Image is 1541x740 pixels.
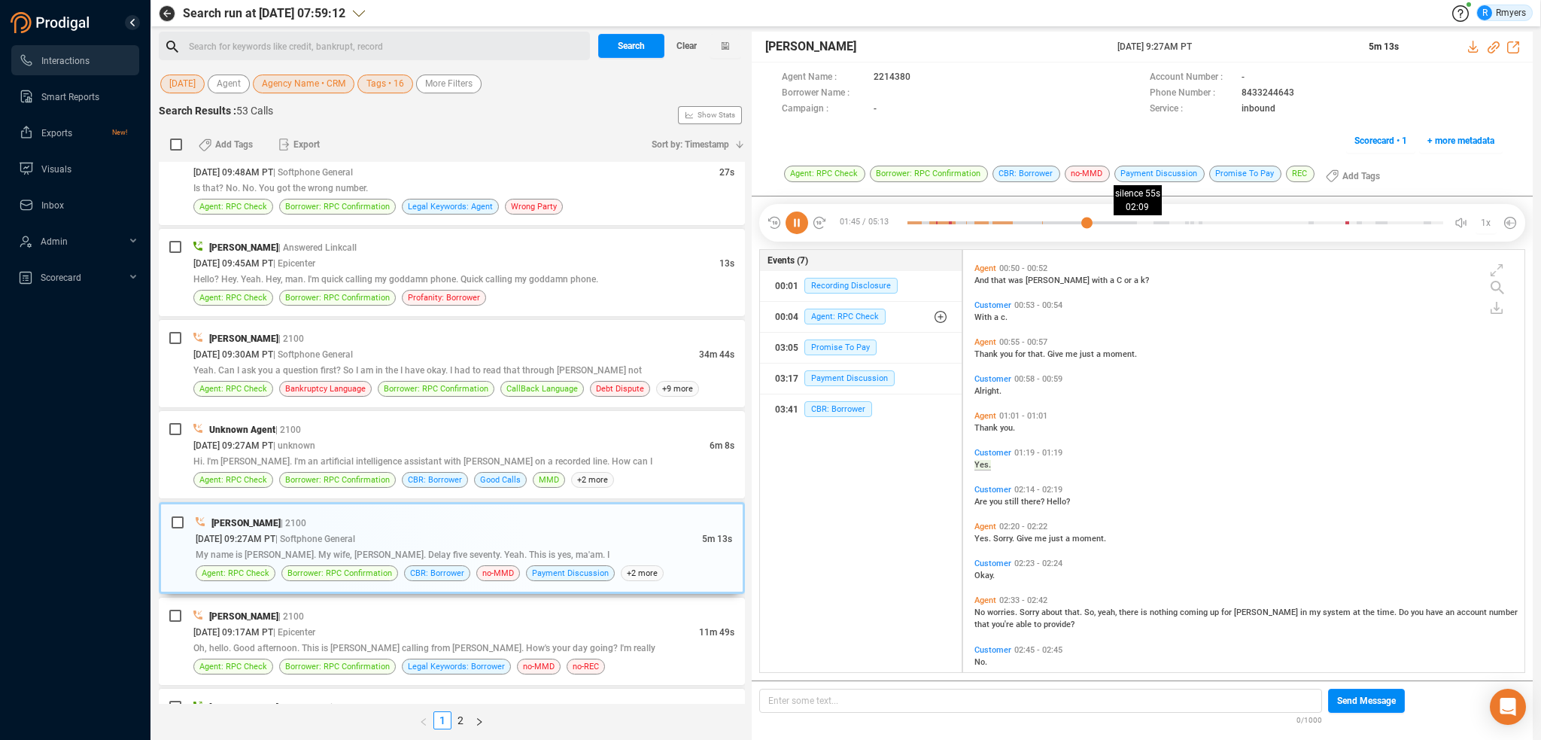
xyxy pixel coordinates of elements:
[1084,608,1098,617] span: So,
[765,38,856,56] span: [PERSON_NAME]
[414,711,433,729] li: Previous Page
[974,300,1011,310] span: Customer
[366,75,404,93] span: Tags • 16
[269,132,329,157] button: Export
[1286,166,1315,182] span: REC
[208,75,250,93] button: Agent
[19,117,127,148] a: ExportsNew!
[1114,166,1205,182] span: Payment Discussion
[523,659,555,674] span: no-MMD
[183,5,345,23] span: Search run at [DATE] 07:59:12
[974,312,994,322] span: With
[1210,608,1221,617] span: up
[1346,129,1415,153] button: Scorecard • 1
[160,75,205,93] button: [DATE]
[971,254,1524,671] div: grid
[159,320,745,407] div: [PERSON_NAME]| 2100[DATE] 09:30AM PT| Softphone General34m 44sYeah. Can I ask you a question firs...
[1477,5,1526,20] div: Rmyers
[1354,129,1407,153] span: Scorecard • 1
[1296,713,1322,726] span: 0/1000
[193,167,273,178] span: [DATE] 09:48AM PT
[760,394,962,425] button: 03:41CBR: Borrower
[273,627,315,638] span: | Epicenter
[719,258,734,269] span: 13s
[278,702,357,713] span: | Answered Linkcall
[1457,608,1489,617] span: account
[215,132,253,157] span: Add Tags
[571,472,614,488] span: +2 more
[1124,276,1134,285] span: or
[482,566,514,580] span: no-MMD
[1377,608,1399,617] span: time.
[702,534,732,544] span: 5m 13s
[41,164,71,175] span: Visuals
[974,386,1001,396] span: Alright.
[782,70,866,86] span: Agent Name :
[767,254,808,267] span: Events (7)
[293,132,320,157] span: Export
[159,598,745,685] div: [PERSON_NAME]| 2100[DATE] 09:17AM PT| Epicenter11m 49sOh, hello. Good afternoon. This is [PERSON_...
[159,229,745,316] div: [PERSON_NAME]| Answered Linkcall[DATE] 09:45AM PT| Epicenter13sHello? Hey. Yeah. Hey, man. I'm qu...
[652,132,729,157] span: Sort by: Timestamp
[287,566,392,580] span: Borrower: RPC Confirmation
[1034,620,1044,629] span: to
[1044,620,1074,629] span: provide?
[618,34,645,58] span: Search
[827,212,907,234] span: 01:45 / 05:13
[1221,608,1234,617] span: for
[974,485,1011,495] span: Customer
[1096,349,1103,359] span: a
[1047,349,1065,359] span: Give
[974,411,996,421] span: Agent
[1072,534,1106,544] span: moment.
[202,566,269,580] span: Agent: RPC Check
[1242,70,1245,86] span: -
[1011,300,1065,310] span: 00:53 - 00:54
[1242,102,1275,117] span: inbound
[285,199,390,214] span: Borrower: RPC Confirmation
[11,81,139,111] li: Smart Reports
[193,183,368,193] span: Is that? No. No. You got the wrong number.
[199,473,267,487] span: Agent: RPC Check
[1337,689,1396,713] span: Send Message
[285,473,390,487] span: Borrower: RPC Confirmation
[196,550,609,560] span: My name is [PERSON_NAME]. My wife, [PERSON_NAME]. Delay five seventy. Yeah. This is yes, ma'am. I
[699,349,734,360] span: 34m 44s
[1209,166,1281,182] span: Promise To Pay
[656,381,699,397] span: +9 more
[664,34,710,58] button: Clear
[41,273,81,283] span: Scorecard
[974,263,996,273] span: Agent
[996,263,1050,273] span: 00:50 - 00:52
[992,166,1060,182] span: CBR: Borrower
[169,75,196,93] span: [DATE]
[719,167,734,178] span: 27s
[199,291,267,305] span: Agent: RPC Check
[1008,276,1026,285] span: was
[676,34,697,58] span: Clear
[1234,608,1300,617] span: [PERSON_NAME]
[193,643,655,653] span: Oh, hello. Good afternoon. This is [PERSON_NAME] calling from [PERSON_NAME]. How's your day going...
[989,497,1005,507] span: you
[1011,559,1065,568] span: 02:23 - 02:24
[1242,86,1294,102] span: 8433244643
[511,199,557,214] span: Wrong Party
[41,128,72,139] span: Exports
[1419,129,1503,153] button: + more metadata
[1180,608,1210,617] span: coming
[539,473,559,487] span: MMD
[1117,276,1124,285] span: C
[278,611,304,622] span: | 2100
[1011,645,1065,655] span: 02:45 - 02:45
[775,274,798,298] div: 00:01
[193,627,273,638] span: [DATE] 09:17AM PT
[281,518,306,528] span: | 2100
[974,620,992,629] span: that
[1150,70,1234,86] span: Account Number :
[1309,608,1323,617] span: my
[974,349,1000,359] span: Thank
[1150,608,1180,617] span: nothing
[253,75,354,93] button: Agency Name • CRM
[1049,534,1065,544] span: just
[193,349,273,360] span: [DATE] 09:30AM PT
